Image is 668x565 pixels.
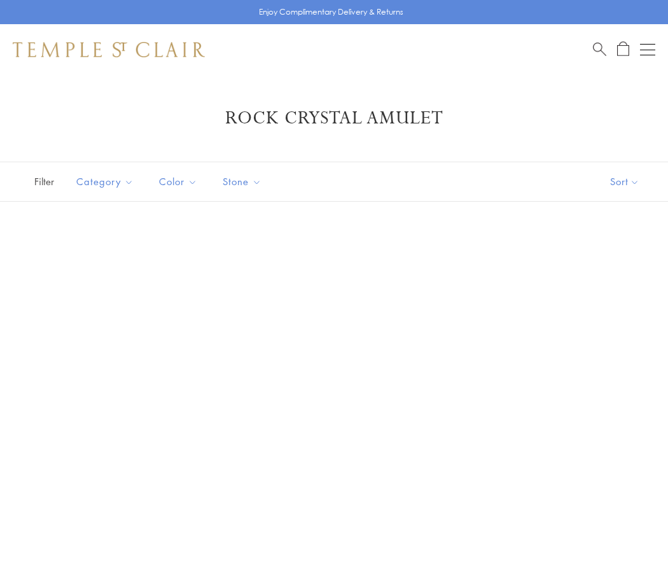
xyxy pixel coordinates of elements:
[213,167,271,196] button: Stone
[70,174,143,190] span: Category
[13,42,205,57] img: Temple St. Clair
[32,107,636,130] h1: Rock Crystal Amulet
[150,167,207,196] button: Color
[259,6,403,18] p: Enjoy Complimentary Delivery & Returns
[581,162,668,201] button: Show sort by
[617,41,629,57] a: Open Shopping Bag
[640,42,655,57] button: Open navigation
[216,174,271,190] span: Stone
[67,167,143,196] button: Category
[153,174,207,190] span: Color
[593,41,606,57] a: Search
